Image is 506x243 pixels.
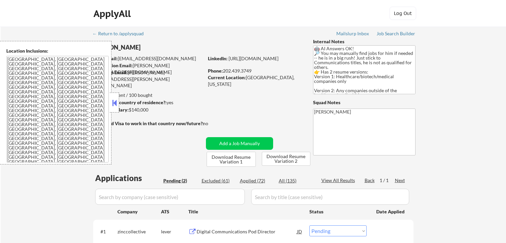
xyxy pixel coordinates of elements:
input: Search by title (case sensitive) [251,189,409,205]
div: 72 sent / 100 bought [93,92,204,99]
div: Title [188,208,303,215]
div: 202.439.3749 [208,68,302,74]
div: [GEOGRAPHIC_DATA], [US_STATE] [208,74,302,87]
div: [EMAIL_ADDRESS][DOMAIN_NAME] [93,55,204,62]
button: Add a Job Manually [206,137,273,150]
div: Applied (72) [240,177,273,184]
div: [PERSON_NAME][EMAIL_ADDRESS][DOMAIN_NAME] [93,62,204,75]
button: Log Out [390,7,416,20]
div: no [203,120,222,127]
div: Applications [95,174,161,182]
a: [URL][DOMAIN_NAME] [229,56,278,61]
div: yes [93,99,202,106]
div: Company [117,208,161,215]
div: All (135) [279,177,312,184]
input: Search by company (case sensitive) [95,189,245,205]
div: Pending (2) [163,177,197,184]
div: Status [309,205,367,217]
div: [PERSON_NAME] [93,43,230,52]
strong: Current Location: [208,75,246,80]
div: 1 / 1 [380,177,395,184]
strong: Phone: [208,68,223,74]
div: Next [395,177,406,184]
div: Excluded (61) [202,177,235,184]
a: Job Search Builder [377,31,416,38]
div: Mailslurp Inbox [336,31,370,36]
a: Mailslurp Inbox [336,31,370,38]
div: #1 [100,228,112,235]
div: Internal Notes [313,38,416,45]
div: View All Results [321,177,357,184]
a: ← Return to /applysquad [92,31,150,38]
div: ApplyAll [93,8,133,19]
strong: Can work in country of residence?: [93,100,167,105]
div: Digital Communications Pod Director [197,228,297,235]
div: zinccollective [117,228,161,235]
button: Download Resume Variation 1 [207,152,256,167]
div: ← Return to /applysquad [92,31,150,36]
div: JD [296,225,303,237]
div: Location Inclusions: [6,48,109,54]
div: [PERSON_NAME][EMAIL_ADDRESS][PERSON_NAME][DOMAIN_NAME] [93,69,204,89]
div: Back [365,177,375,184]
div: lever [161,228,188,235]
div: $140,000 [93,107,204,113]
div: Job Search Builder [377,31,416,36]
strong: LinkedIn: [208,56,228,61]
strong: Will need Visa to work in that country now/future?: [93,121,204,126]
button: Download Resume Variation 2 [262,152,310,166]
div: Squad Notes [313,99,416,106]
div: Date Applied [376,208,406,215]
div: ATS [161,208,188,215]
